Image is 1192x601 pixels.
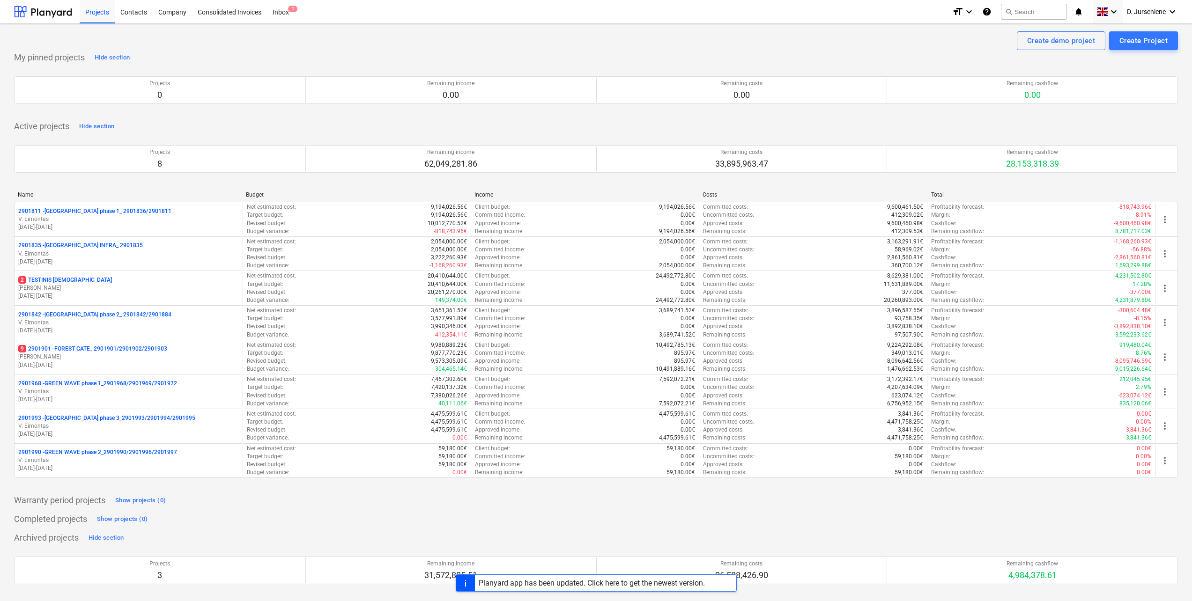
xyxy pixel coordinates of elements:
[431,341,467,349] p: 9,980,889.23€
[475,392,521,400] p: Approved income :
[656,365,695,373] p: 10,491,889.16€
[703,203,748,211] p: Committed costs :
[884,296,923,304] p: 20,260,893.00€
[1001,4,1066,20] button: Search
[1131,246,1151,254] p: -56.88%
[1006,158,1059,169] p: 28,153,318.39
[18,284,239,292] p: [PERSON_NAME]
[247,365,289,373] p: Budget variance :
[18,215,239,223] p: V. Eimontas
[656,296,695,304] p: 24,492,772.80€
[703,341,748,349] p: Committed costs :
[475,418,525,426] p: Committed income :
[247,220,287,227] p: Revised budget :
[1134,211,1151,219] p: -8.91%
[18,311,171,319] p: 2901842 - [GEOGRAPHIC_DATA] phase 2_ 2901842/2901884
[931,238,984,246] p: Profitability forecast :
[475,383,525,391] p: Committed income :
[86,530,126,545] button: Hide section
[887,220,923,227] p: 9,600,460.98€
[895,246,923,254] p: 58,969.02€
[887,357,923,365] p: 8,096,642.56€
[428,272,467,280] p: 20,410,644.00€
[656,272,695,280] p: 24,492,772.80€
[427,89,474,101] p: 0.00
[18,311,239,335] div: 2901842 -[GEOGRAPHIC_DATA] phase 2_ 2901842/2901884V. Eimontas[DATE]-[DATE]
[703,227,747,235] p: Remaining costs :
[18,250,239,258] p: V. Eimontas
[1114,357,1151,365] p: -8,095,746.59€
[18,388,239,396] p: V. Eimontas
[659,227,695,235] p: 9,194,026.56€
[18,422,239,430] p: V. Eimontas
[720,80,763,88] p: Remaining costs
[931,392,956,400] p: Cashflow :
[659,410,695,418] p: 4,475,599.61€
[1006,148,1059,156] p: Remaining cashflow
[18,361,239,369] p: [DATE] - [DATE]
[475,280,525,288] p: Committed income :
[18,448,239,472] div: 2901990 -GREEN WAVE phase 2_2901990/2901996/2901997V. Eimontas[DATE]-[DATE]
[931,365,984,373] p: Remaining cashflow :
[1159,420,1170,432] span: more_vert
[931,375,984,383] p: Profitability forecast :
[424,148,477,156] p: Remaining income
[18,207,171,215] p: 2901811 - [GEOGRAPHIC_DATA] phase 1_ 2901836/2901811
[963,6,975,17] i: keyboard_arrow_down
[1145,556,1192,601] iframe: Chat Widget
[475,357,521,365] p: Approved income :
[1129,288,1151,296] p: -377.00€
[931,220,956,227] p: Cashflow :
[14,121,69,132] p: Active projects
[1027,35,1095,47] div: Create demo project
[247,392,287,400] p: Revised budget :
[1159,283,1170,294] span: more_vert
[431,203,467,211] p: 9,194,026.56€
[887,203,923,211] p: 9,600,461.50€
[1136,349,1151,357] p: 8.76%
[891,211,923,219] p: 412,309.02€
[18,242,239,265] div: 2901835 -[GEOGRAPHIC_DATA] INFRA_ 2901835V. Eimontas[DATE]-[DATE]
[931,246,950,254] p: Margin :
[475,220,521,227] p: Approved income :
[97,514,148,525] div: Show projects (0)
[703,246,754,254] p: Uncommitted costs :
[884,280,923,288] p: 11,631,889.00€
[247,400,289,408] p: Budget variance :
[247,307,296,315] p: Net estimated cost :
[1114,220,1151,227] p: -9,600,460.98€
[931,280,950,288] p: Margin :
[247,315,283,322] p: Target budget :
[431,392,467,400] p: 7,380,026.26€
[659,262,695,270] p: 2,054,000.00€
[431,357,467,365] p: 9,573,305.09€
[681,418,695,426] p: 0.00€
[887,307,923,315] p: 3,896,587.65€
[720,89,763,101] p: 0.00
[681,383,695,391] p: 0.00€
[149,89,170,101] p: 0
[931,383,950,391] p: Margin :
[475,296,524,304] p: Remaining income :
[931,322,956,330] p: Cashflow :
[247,246,283,254] p: Target budget :
[14,52,85,63] p: My pinned projects
[703,418,754,426] p: Uncommitted costs :
[18,345,26,352] span: 9
[95,512,150,527] button: Show projects (0)
[475,246,525,254] p: Committed income :
[1159,214,1170,225] span: more_vert
[891,262,923,270] p: 360,700.12€
[18,380,239,403] div: 2901968 -GREEN WAVE phase 1_2901968/2901969/2901972V. Eimontas[DATE]-[DATE]
[1115,331,1151,339] p: 3,592,233.62€
[681,246,695,254] p: 0.00€
[887,383,923,391] p: 4,207,634.09€
[931,341,984,349] p: Profitability forecast :
[475,211,525,219] p: Committed income :
[715,148,768,156] p: Remaining costs
[1114,254,1151,262] p: -2,861,560.81€
[247,203,296,211] p: Net estimated cost :
[475,238,510,246] p: Client budget :
[149,158,170,169] p: 8
[1119,35,1168,47] div: Create Project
